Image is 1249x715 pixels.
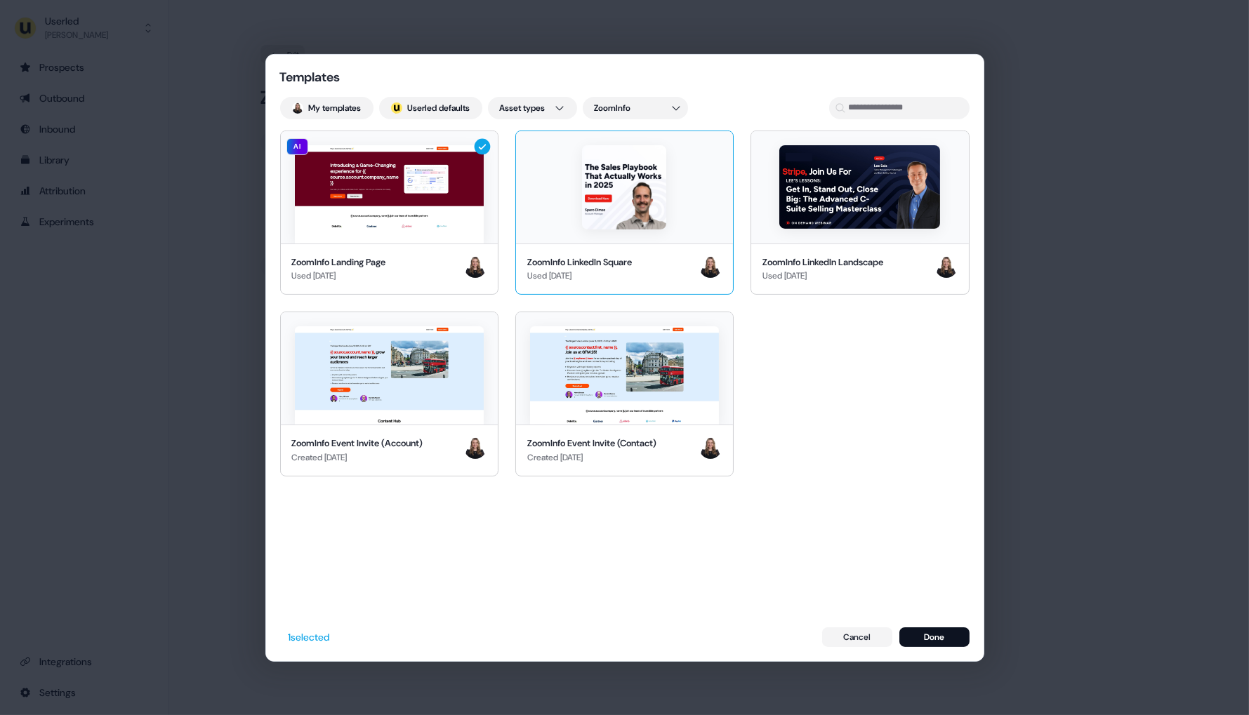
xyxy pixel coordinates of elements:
img: ZoomInfo LinkedIn Landscape [779,145,940,229]
div: 1 selected [289,630,330,644]
div: Used [DATE] [292,269,386,283]
img: ZoomInfo Event Invite (Contact) [530,326,719,425]
img: ZoomInfo Event Invite (Account) [295,326,484,425]
div: Used [DATE] [527,269,632,283]
span: ZoomInfo [595,100,631,114]
div: ZoomInfo LinkedIn Square [527,255,632,269]
img: Geneviève [292,102,303,113]
button: ZoomInfo LinkedIn SquareZoomInfo LinkedIn SquareUsed [DATE]Geneviève [515,130,734,295]
img: ZoomInfo Landing Page [295,145,484,243]
div: AI [286,138,309,154]
button: 1selected [280,626,338,648]
img: userled logo [391,102,402,113]
div: ; [391,102,402,113]
img: Geneviève [699,255,722,277]
button: ZoomInfo Event Invite (Account)ZoomInfo Event Invite (Account)Created [DATE]Geneviève [280,312,498,476]
div: ZoomInfo LinkedIn Landscape [762,255,883,269]
div: ZoomInfo Landing Page [292,255,386,269]
button: Cancel [822,627,892,647]
img: Geneviève [464,255,487,277]
img: Geneviève [464,436,487,459]
img: Geneviève [935,255,958,277]
div: ZoomInfo Event Invite (Account) [292,436,423,450]
button: ZoomInfo Landing PageAIZoomInfo Landing PageUsed [DATE]Geneviève [280,130,498,295]
div: ZoomInfo Event Invite (Contact) [527,436,656,450]
button: ZoomInfo Event Invite (Contact)ZoomInfo Event Invite (Contact)Created [DATE]Geneviève [515,312,734,476]
div: Templates [280,68,421,85]
button: ZoomInfo LinkedIn LandscapeZoomInfo LinkedIn LandscapeUsed [DATE]Geneviève [751,130,969,295]
img: ZoomInfo LinkedIn Square [582,145,666,229]
div: Used [DATE] [762,269,883,283]
button: Asset types [488,96,577,119]
div: Created [DATE] [527,450,656,464]
button: userled logo;Userled defaults [379,96,482,119]
img: Geneviève [699,436,722,459]
div: Created [DATE] [292,450,423,464]
button: Done [899,627,970,647]
button: ZoomInfo [583,96,688,119]
button: My templates [280,96,374,119]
